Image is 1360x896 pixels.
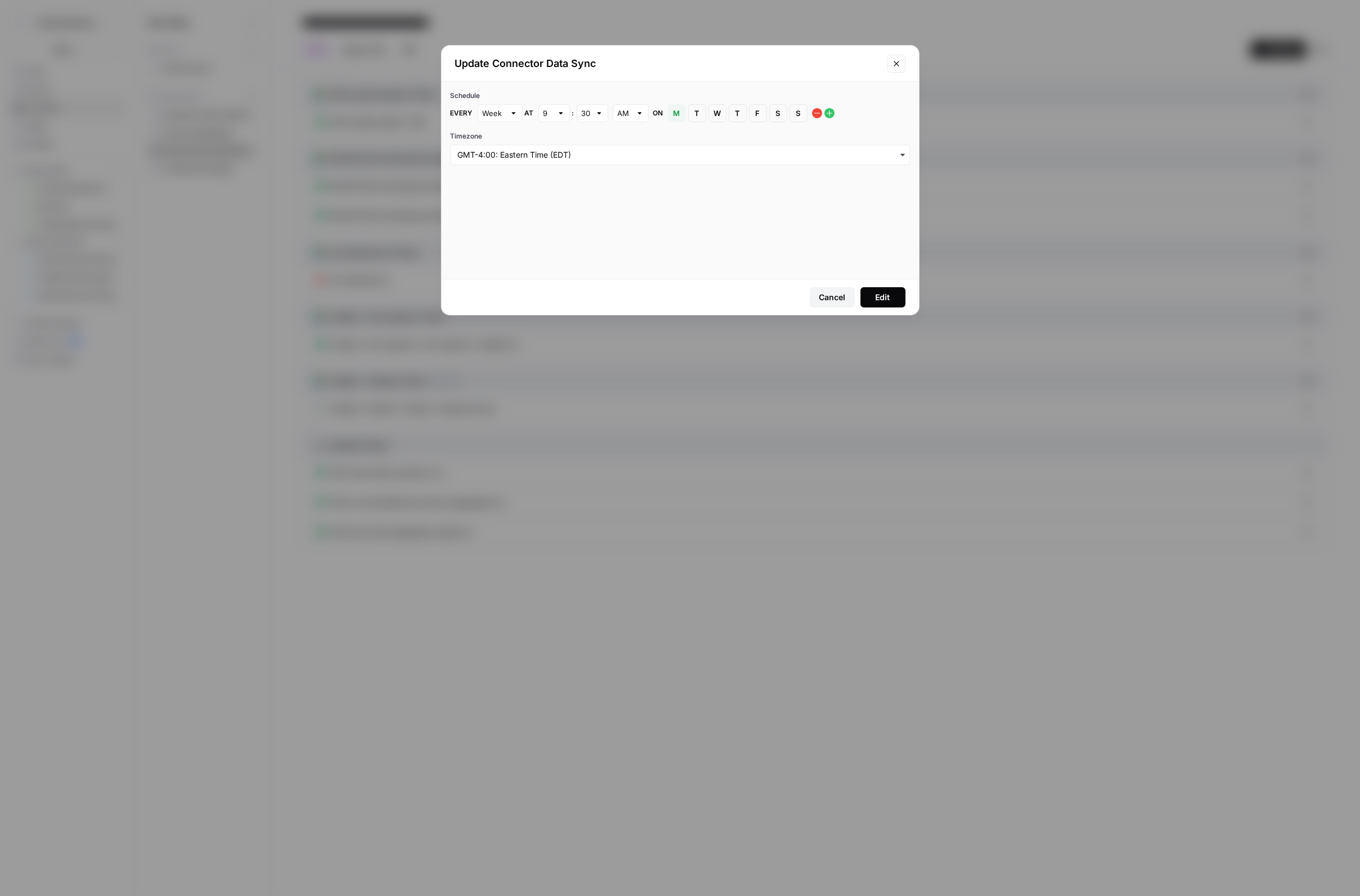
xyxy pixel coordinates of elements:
[749,104,767,122] button: F
[790,104,808,122] button: S
[668,104,686,122] button: M
[888,55,906,73] button: Close modal
[729,104,747,122] button: T
[708,104,726,122] button: W
[582,108,591,119] input: 30
[653,108,663,118] span: on
[455,56,881,72] h2: Update Connector Data Sync
[688,104,706,122] button: T
[451,91,910,101] div: Schedule
[451,108,473,118] span: Every
[618,108,631,119] input: AM
[525,108,534,118] span: at
[451,131,910,141] label: Timezone
[572,108,574,118] span: :
[769,104,787,122] button: S
[775,108,782,119] span: S
[543,108,552,119] input: 9
[458,149,903,161] input: GMT-4:00: Eastern Time (EDT)
[819,292,845,303] div: Cancel
[755,108,761,119] span: F
[734,108,741,119] span: T
[694,108,701,119] span: T
[674,108,680,119] span: M
[483,108,505,119] input: Week
[860,287,906,307] button: Edit
[876,292,890,303] div: Edit
[714,108,721,119] span: W
[810,287,855,307] button: Cancel
[795,108,802,119] span: S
